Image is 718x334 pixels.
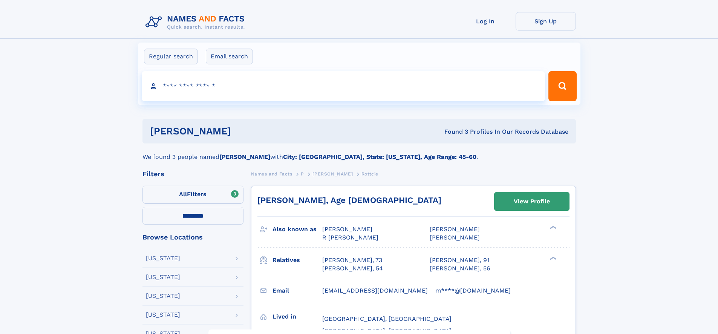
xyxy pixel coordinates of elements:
[514,193,550,210] div: View Profile
[142,234,243,241] div: Browse Locations
[548,256,557,261] div: ❯
[455,12,516,31] a: Log In
[142,12,251,32] img: Logo Names and Facts
[142,71,545,101] input: search input
[312,169,353,178] a: [PERSON_NAME]
[322,264,383,273] a: [PERSON_NAME], 54
[257,195,441,205] a: [PERSON_NAME], Age [DEMOGRAPHIC_DATA]
[322,234,378,241] span: R [PERSON_NAME]
[338,128,568,136] div: Found 3 Profiles In Our Records Database
[322,226,372,233] span: [PERSON_NAME]
[548,225,557,230] div: ❯
[142,171,243,177] div: Filters
[150,127,338,136] h1: [PERSON_NAME]
[322,287,428,294] span: [EMAIL_ADDRESS][DOMAIN_NAME]
[312,171,353,177] span: [PERSON_NAME]
[273,310,322,323] h3: Lived in
[144,49,198,64] label: Regular search
[301,169,304,178] a: P
[146,293,180,299] div: [US_STATE]
[548,71,576,101] button: Search Button
[430,226,480,233] span: [PERSON_NAME]
[142,186,243,204] label: Filters
[361,171,378,177] span: Rottcie
[301,171,304,177] span: P
[146,274,180,280] div: [US_STATE]
[430,234,480,241] span: [PERSON_NAME]
[146,312,180,318] div: [US_STATE]
[322,315,452,322] span: [GEOGRAPHIC_DATA], [GEOGRAPHIC_DATA]
[142,143,576,162] div: We found 3 people named with .
[273,284,322,297] h3: Email
[206,49,253,64] label: Email search
[219,153,270,160] b: [PERSON_NAME]
[516,12,576,31] a: Sign Up
[430,264,490,273] a: [PERSON_NAME], 56
[273,223,322,236] h3: Also known as
[494,192,569,210] a: View Profile
[283,153,476,160] b: City: [GEOGRAPHIC_DATA], State: [US_STATE], Age Range: 45-60
[146,255,180,261] div: [US_STATE]
[179,191,187,198] span: All
[251,169,292,178] a: Names and Facts
[273,254,322,267] h3: Relatives
[430,256,489,264] a: [PERSON_NAME], 91
[322,256,382,264] a: [PERSON_NAME], 73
